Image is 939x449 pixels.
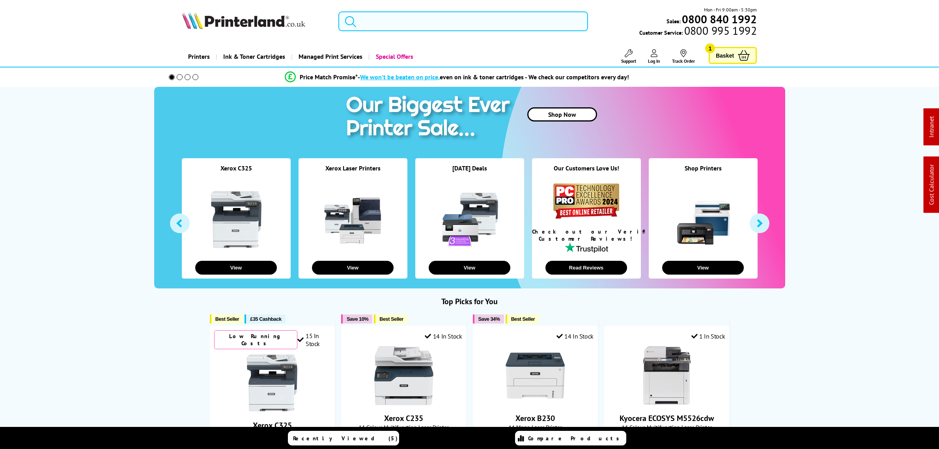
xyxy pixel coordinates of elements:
[532,228,641,242] div: Check out our Verified Customer Reviews!
[515,413,555,423] a: Xerox B230
[379,316,403,322] span: Best Seller
[545,261,627,275] button: Read Reviews
[662,261,744,275] button: View
[691,332,725,340] div: 1 In Stock
[681,15,757,23] a: 0800 840 1992
[649,164,758,182] div: Shop Printers
[648,49,660,64] a: Log In
[506,314,539,324] button: Best Seller
[621,58,636,64] span: Support
[341,314,372,324] button: Save 10%
[609,423,725,431] span: A4 Colour Multifunction Laser Printer
[425,332,462,340] div: 14 In Stock
[928,165,935,205] a: Cost Calculator
[506,399,565,407] a: Xerox B230
[556,332,594,340] div: 14 In Stock
[478,316,500,322] span: Save 34%
[639,27,757,36] span: Customer Service:
[360,73,440,81] span: We won’t be beaten on price,
[716,50,734,61] span: Basket
[704,6,757,13] span: Mon - Fri 9:00am - 5:30pm
[374,314,407,324] button: Best Seller
[528,435,624,442] span: Compare Products
[300,73,358,81] span: Price Match Promise*
[473,314,504,324] button: Save 34%
[214,330,298,349] div: Low Running Costs
[374,399,433,407] a: Xerox C235
[705,43,715,53] span: 1
[347,316,368,322] span: Save 10%
[682,12,757,26] b: 0800 840 1992
[477,423,594,431] span: A4 Mono Laser Printer
[288,431,399,445] a: Recently Viewed (5)
[342,87,518,149] img: printer sale
[243,406,302,414] a: Xerox C325
[158,70,756,84] li: modal_Promise
[621,49,636,64] a: Support
[250,316,281,322] span: £35 Cashback
[245,314,285,324] button: £35 Cashback
[532,164,641,182] div: Our Customers Love Us!
[527,107,597,122] a: Shop Now
[210,314,243,324] button: Best Seller
[620,413,714,423] a: Kyocera ECOSYS M5526cdw
[297,332,330,348] div: 15 In Stock
[415,164,524,182] div: [DATE] Deals
[637,399,696,407] a: Kyocera ECOSYS M5526cdw
[325,164,381,172] a: Xerox Laser Printers
[672,49,695,64] a: Track Order
[215,316,239,322] span: Best Seller
[182,12,305,29] img: Printerland Logo
[429,261,510,275] button: View
[243,353,302,412] img: Xerox C325
[666,17,681,25] span: Sales:
[312,261,394,275] button: View
[182,47,216,67] a: Printers
[220,164,252,172] a: Xerox C325
[293,435,398,442] span: Recently Viewed (5)
[515,431,626,445] a: Compare Products
[928,116,935,138] a: Intranet
[368,47,419,67] a: Special Offers
[345,423,462,431] span: A4 Colour Multifunction Laser Printer
[216,47,291,67] a: Ink & Toner Cartridges
[182,12,329,31] a: Printerland Logo
[195,261,277,275] button: View
[709,47,757,64] a: Basket 1
[358,73,629,81] div: - even on ink & toner cartridges - We check our competitors every day!
[648,58,660,64] span: Log In
[253,420,292,430] a: Xerox C325
[374,346,433,405] img: Xerox C235
[223,47,285,67] span: Ink & Toner Cartridges
[291,47,368,67] a: Managed Print Services
[683,27,757,34] span: 0800 995 1992
[506,346,565,405] img: Xerox B230
[384,413,423,423] a: Xerox C235
[637,346,696,405] img: Kyocera ECOSYS M5526cdw
[511,316,535,322] span: Best Seller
